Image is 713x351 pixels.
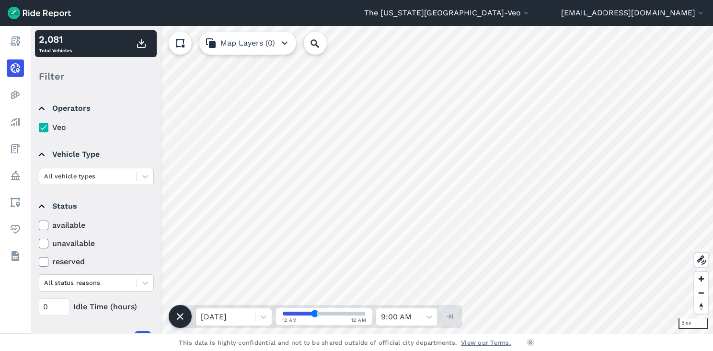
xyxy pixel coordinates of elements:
button: Map Layers (0) [199,32,296,55]
button: The [US_STATE][GEOGRAPHIC_DATA]-Veo [364,7,531,19]
button: Reset bearing to north [694,300,708,314]
button: [EMAIL_ADDRESS][DOMAIN_NAME] [561,7,705,19]
div: Filter [35,61,157,91]
label: available [39,220,154,231]
summary: Status [39,193,152,220]
a: View our Terms. [461,338,511,347]
a: Analyze [7,113,24,130]
label: unavailable [39,238,154,249]
img: Ride Report [8,7,71,19]
summary: Vehicle Type [39,141,152,168]
summary: Operators [39,95,152,122]
summary: Areas [39,323,152,350]
label: Veo [39,122,154,133]
input: Search Location or Vehicles [304,32,342,55]
label: reserved [39,256,154,268]
button: Zoom out [694,286,708,300]
div: 2,081 [39,32,72,47]
span: 12 AM [282,316,297,324]
a: Policy [7,167,24,184]
div: 3 mi [678,318,708,329]
div: Areas [52,331,152,342]
div: Idle Time (hours) [39,298,154,316]
button: Zoom in [694,272,708,286]
span: 12 AM [351,316,367,324]
a: Realtime [7,59,24,77]
canvas: Map [31,26,713,334]
a: Health [7,221,24,238]
a: Fees [7,140,24,157]
div: Total Vehicles [39,32,72,55]
a: Datasets [7,247,24,265]
a: Heatmaps [7,86,24,104]
a: Areas [7,194,24,211]
a: Report [7,33,24,50]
